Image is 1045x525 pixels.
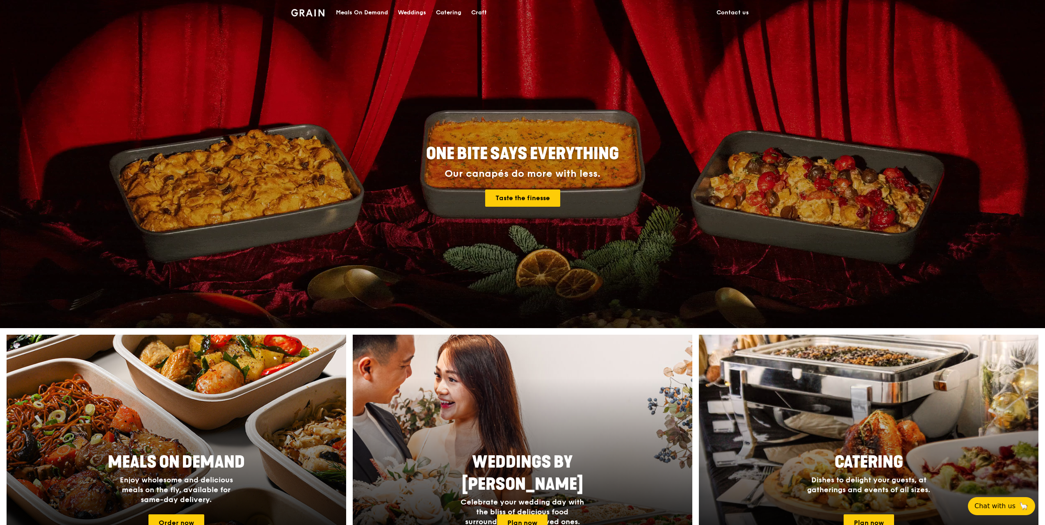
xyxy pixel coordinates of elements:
button: Chat with us🦙 [968,497,1035,515]
a: Taste the finesse [485,189,560,207]
a: Weddings [393,0,431,25]
span: Weddings by [PERSON_NAME] [462,452,583,494]
div: Weddings [398,0,426,25]
span: Catering [835,452,903,472]
span: Chat with us [974,501,1015,511]
span: 🦙 [1019,501,1029,511]
a: Catering [431,0,466,25]
span: Dishes to delight your guests, at gatherings and events of all sizes. [807,475,930,494]
img: Grain [291,9,324,16]
span: Meals On Demand [108,452,245,472]
div: Meals On Demand [336,0,388,25]
div: Catering [436,0,461,25]
a: Contact us [712,0,754,25]
span: Enjoy wholesome and delicious meals on the fly, available for same-day delivery. [120,475,233,504]
div: Craft [471,0,487,25]
a: Craft [466,0,492,25]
